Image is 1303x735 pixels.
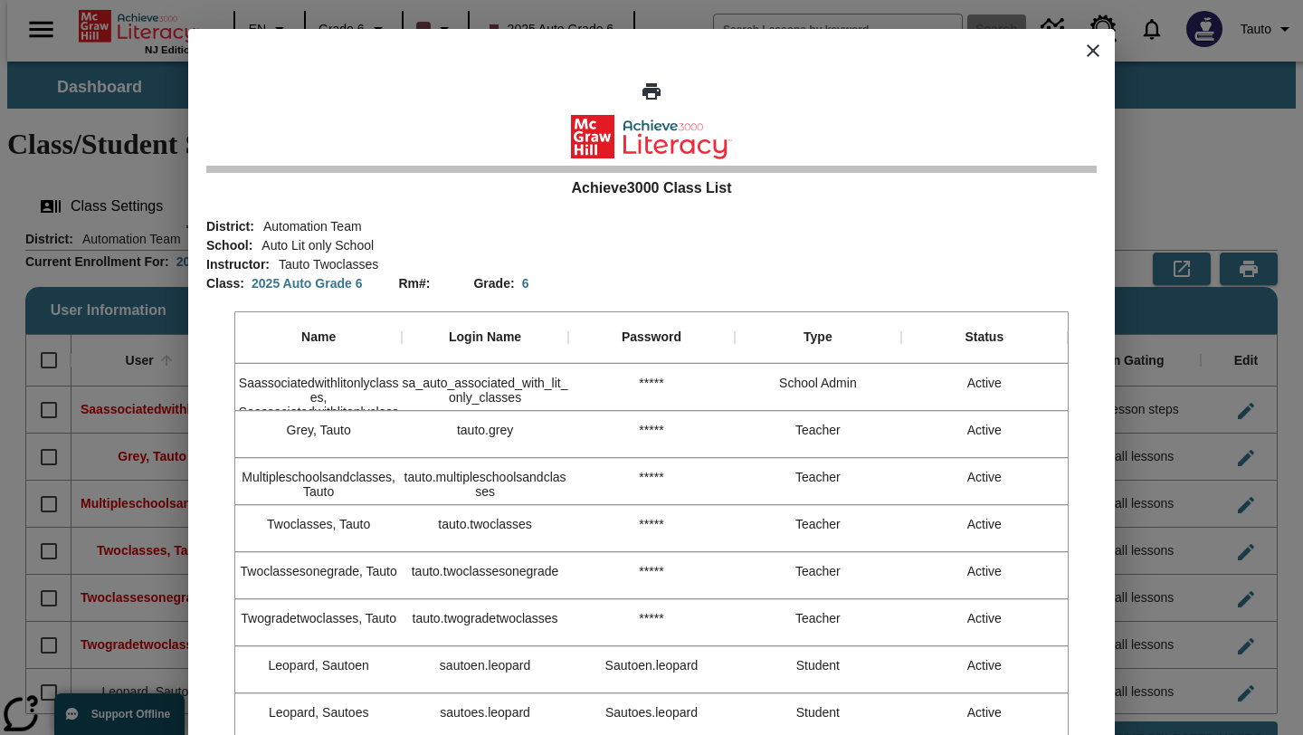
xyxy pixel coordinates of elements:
[206,274,244,293] p: Class :
[473,274,514,293] p: Grade :
[301,329,336,346] div: Name
[254,217,362,235] span: Automation Team
[965,329,1003,346] div: Status
[1071,29,1115,72] button: close modal
[398,274,430,293] p: Rm# :
[206,217,254,236] p: District :
[252,274,362,292] div: 2025 Auto Grade 6
[622,329,681,346] div: Password
[270,255,378,273] span: Tauto Twoclasses
[804,329,832,346] div: Type
[522,274,529,292] div: 6
[206,255,270,274] p: Instructor :
[206,236,252,255] p: School :
[252,236,374,254] span: Auto Lit only School
[449,329,521,346] div: Login Name
[572,177,732,199] span: Achieve3000 Class List
[630,70,673,113] button: Print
